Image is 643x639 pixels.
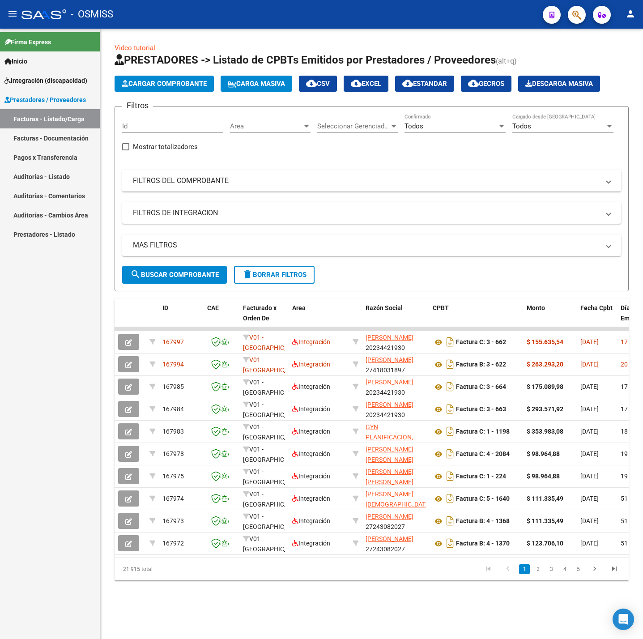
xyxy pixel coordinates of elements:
i: Descargar documento [444,469,456,483]
span: Integración [292,428,330,435]
datatable-header-cell: Razón Social [362,298,429,338]
strong: $ 353.983,08 [527,428,563,435]
span: [DATE] [580,473,599,480]
span: 167983 [162,428,184,435]
span: Integración [292,361,330,368]
li: page 4 [558,562,571,577]
span: 167973 [162,517,184,524]
span: 17 [621,383,628,390]
datatable-header-cell: ID [159,298,204,338]
span: 167985 [162,383,184,390]
button: Buscar Comprobante [122,266,227,284]
i: Descargar documento [444,357,456,371]
datatable-header-cell: Fecha Cpbt [577,298,617,338]
span: [PERSON_NAME] [366,356,413,363]
li: page 1 [518,562,531,577]
span: 19 [621,473,628,480]
a: 2 [532,564,543,574]
datatable-header-cell: Facturado x Orden De [239,298,289,338]
strong: Factura B: 4 - 1368 [456,518,510,525]
span: 167984 [162,405,184,413]
div: 27418031897 [366,355,426,374]
strong: Factura B: 3 - 622 [456,361,506,368]
a: 3 [546,564,557,574]
span: EXCEL [351,80,381,88]
strong: $ 175.089,98 [527,383,563,390]
span: Integración [292,405,330,413]
span: 17 [621,338,628,345]
span: Descarga Masiva [525,80,593,88]
span: [DATE] [580,540,599,547]
span: 19 [621,450,628,457]
li: page 3 [545,562,558,577]
span: Fecha Cpbt [580,304,613,311]
a: go to previous page [499,564,516,574]
div: 27243082027 [366,534,426,553]
strong: Factura B: 4 - 1370 [456,540,510,547]
span: Estandar [402,80,447,88]
datatable-header-cell: Area [289,298,349,338]
strong: $ 111.335,49 [527,517,563,524]
span: Prestadores / Proveedores [4,95,86,105]
i: Descargar documento [444,335,456,349]
button: EXCEL [344,76,388,92]
span: (alt+q) [496,57,517,65]
mat-expansion-panel-header: FILTROS DE INTEGRACION [122,202,621,224]
span: 51 [621,540,628,547]
span: [PERSON_NAME] [366,513,413,520]
strong: $ 98.964,88 [527,473,560,480]
mat-panel-title: FILTROS DEL COMPROBANTE [133,176,600,186]
app-download-masive: Descarga masiva de comprobantes (adjuntos) [518,76,600,92]
span: Todos [405,122,423,130]
span: [DATE] [580,428,599,435]
span: 167974 [162,495,184,502]
a: go to next page [586,564,603,574]
span: [PERSON_NAME][DEMOGRAPHIC_DATA] [PERSON_NAME] [366,490,431,518]
span: Monto [527,304,545,311]
mat-icon: cloud_download [306,78,317,89]
span: Integración [292,473,330,480]
span: [PERSON_NAME] [366,401,413,408]
span: ID [162,304,168,311]
span: Gecros [468,80,504,88]
span: Integración [292,495,330,502]
datatable-header-cell: CPBT [429,298,523,338]
div: 27299891386 [366,489,426,508]
span: Mostrar totalizadores [133,141,198,152]
div: 27243082027 [366,511,426,530]
span: [DATE] [580,361,599,368]
mat-icon: search [130,269,141,280]
i: Descargar documento [444,402,456,416]
span: Buscar Comprobante [130,271,219,279]
span: 17 [621,405,628,413]
span: [DATE] [580,517,599,524]
i: Descargar documento [444,536,456,550]
mat-icon: cloud_download [402,78,413,89]
datatable-header-cell: Monto [523,298,577,338]
span: Inicio [4,56,27,66]
span: GYN PLANIFICACION, LOGISTICA Y TRASLADOS S. R. L. [366,423,421,461]
button: Carga Masiva [221,76,292,92]
strong: $ 123.706,10 [527,540,563,547]
div: 20234421930 [366,400,426,418]
a: Video tutorial [115,44,155,52]
span: Integración [292,517,330,524]
mat-panel-title: FILTROS DE INTEGRACION [133,208,600,218]
span: 18 [621,428,628,435]
span: Seleccionar Gerenciador [317,122,390,130]
mat-expansion-panel-header: MAS FILTROS [122,234,621,256]
strong: $ 263.293,20 [527,361,563,368]
span: 167975 [162,473,184,480]
button: Borrar Filtros [234,266,315,284]
i: Descargar documento [444,379,456,394]
a: 4 [559,564,570,574]
div: 20337160051 [366,444,426,463]
span: - OSMISS [71,4,113,24]
div: 20234421930 [366,332,426,351]
div: 27299875879 [366,467,426,486]
div: 30717810577 [366,422,426,441]
span: Firma Express [4,37,51,47]
li: page 5 [571,562,585,577]
span: 51 [621,517,628,524]
i: Descargar documento [444,491,456,506]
